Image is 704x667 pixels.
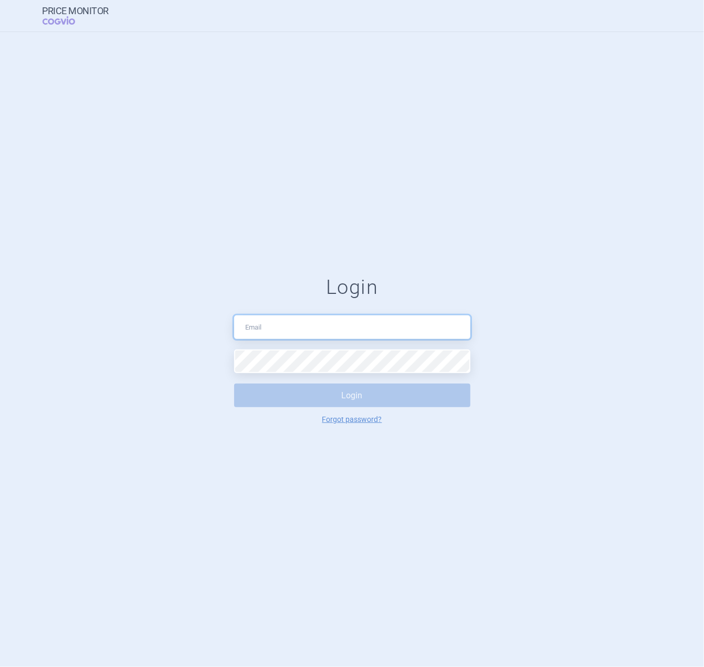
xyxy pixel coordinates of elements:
[234,276,470,300] h1: Login
[43,16,90,25] span: COGVIO
[322,416,382,423] a: Forgot password?
[43,6,109,26] a: Price MonitorCOGVIO
[234,315,470,339] input: Email
[43,6,109,16] strong: Price Monitor
[234,384,470,407] button: Login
